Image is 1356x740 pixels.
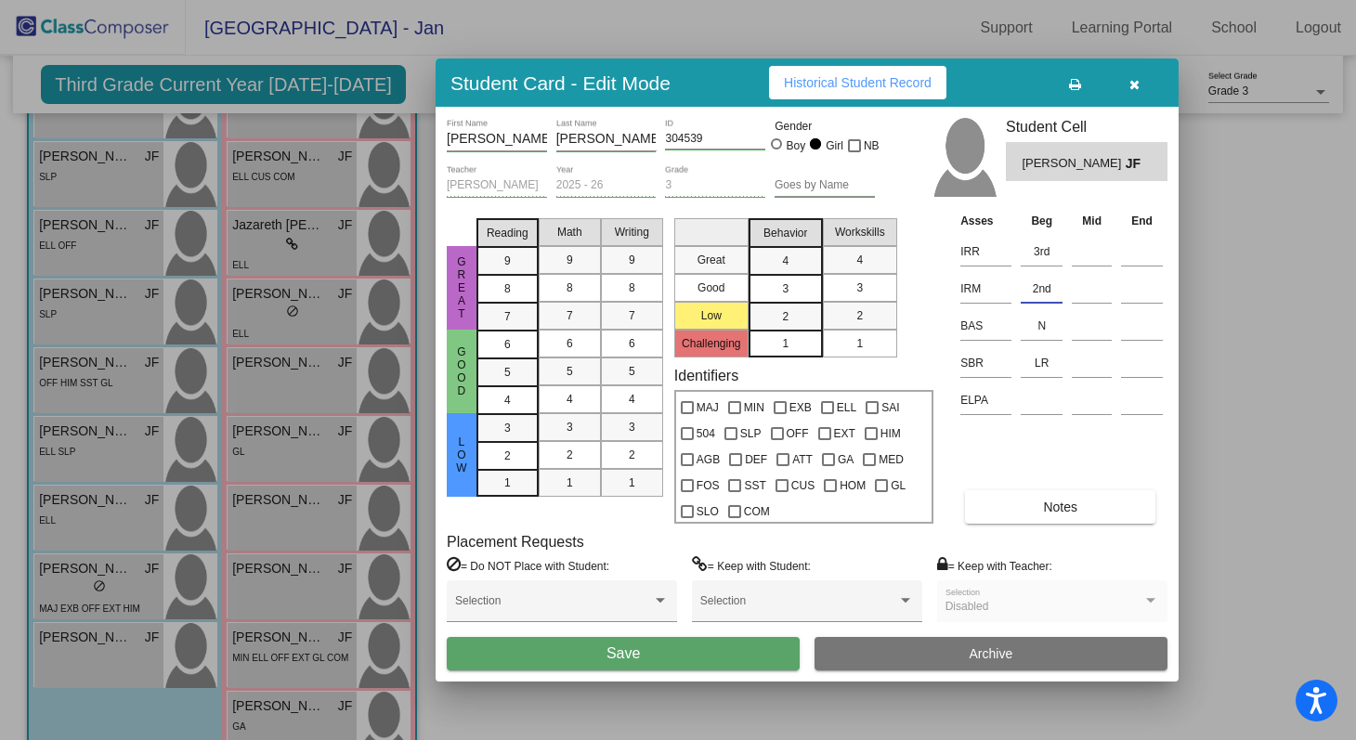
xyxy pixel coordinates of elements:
span: 504 [697,422,715,445]
span: GL [891,474,906,497]
span: COM [744,500,770,523]
label: = Do NOT Place with Student: [447,556,609,575]
span: 9 [567,252,573,268]
input: assessment [960,312,1011,340]
button: Notes [965,490,1155,524]
label: = Keep with Teacher: [937,556,1052,575]
span: 4 [567,391,573,408]
span: Reading [487,225,528,241]
span: MED [879,448,904,471]
span: 1 [856,335,863,352]
span: 3 [567,419,573,435]
span: CUS [791,474,815,497]
span: 1 [782,335,789,352]
span: 5 [504,364,511,381]
span: EXT [834,422,855,445]
th: Mid [1067,211,1116,231]
span: 2 [856,307,863,324]
span: 3 [629,419,635,435]
span: Great [453,255,470,320]
span: SLP [740,422,762,445]
span: 1 [629,474,635,491]
span: NB [864,135,880,157]
th: Beg [1016,211,1067,231]
input: Enter ID [665,133,765,146]
span: FOS [697,474,720,497]
span: 7 [504,308,511,325]
span: 3 [504,420,511,436]
span: 2 [629,447,635,463]
input: year [556,179,657,192]
span: 3 [856,279,863,296]
span: 8 [629,279,635,296]
span: SLO [697,500,719,523]
mat-label: Gender [775,118,875,135]
span: SAI [881,396,899,419]
input: assessment [960,386,1011,414]
span: 7 [629,307,635,324]
span: EXB [789,396,812,419]
input: assessment [960,238,1011,266]
span: MAJ [697,396,719,419]
span: MIN [744,396,764,419]
span: Low [453,435,470,474]
span: 8 [504,280,511,297]
button: Archive [815,637,1167,670]
span: 4 [629,391,635,408]
span: 5 [629,363,635,380]
h3: Student Cell [1006,118,1167,136]
span: 6 [567,335,573,352]
th: Asses [956,211,1016,231]
span: 4 [504,392,511,409]
input: goes by name [775,179,875,192]
span: OFF [787,422,809,445]
span: 1 [504,474,511,491]
span: Workskills [835,224,885,240]
span: Archive [970,646,1013,661]
span: 4 [782,253,789,269]
span: Historical Student Record [784,75,932,90]
span: 6 [629,335,635,352]
button: Save [447,637,800,670]
th: End [1116,211,1167,231]
span: Math [557,224,582,240]
span: Writing [615,224,649,240]
span: Save [606,645,640,661]
div: Boy [786,137,806,154]
span: 2 [782,308,789,325]
label: = Keep with Student: [692,556,811,575]
button: Historical Student Record [769,66,946,99]
span: [PERSON_NAME] [1022,154,1125,174]
span: 5 [567,363,573,380]
div: Girl [825,137,843,154]
span: 7 [567,307,573,324]
span: ELL [837,396,856,419]
span: 3 [782,280,789,297]
span: 9 [629,252,635,268]
span: ATT [792,448,813,471]
input: teacher [447,179,547,192]
input: assessment [960,349,1011,377]
label: Identifiers [674,367,738,384]
span: 2 [567,447,573,463]
span: Disabled [945,600,989,613]
span: DEF [745,448,767,471]
span: Notes [1043,500,1077,514]
span: SST [744,474,765,497]
span: 4 [856,252,863,268]
span: GA [838,448,854,471]
input: grade [665,179,765,192]
span: Behavior [763,225,807,241]
span: AGB [697,448,720,471]
span: 2 [504,448,511,464]
input: assessment [960,275,1011,303]
span: 9 [504,253,511,269]
span: 6 [504,336,511,353]
span: 8 [567,279,573,296]
span: 1 [567,474,573,491]
span: Good [453,345,470,397]
span: JF [1126,154,1152,174]
span: HOM [840,474,866,497]
span: HIM [880,422,901,445]
label: Placement Requests [447,533,584,551]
